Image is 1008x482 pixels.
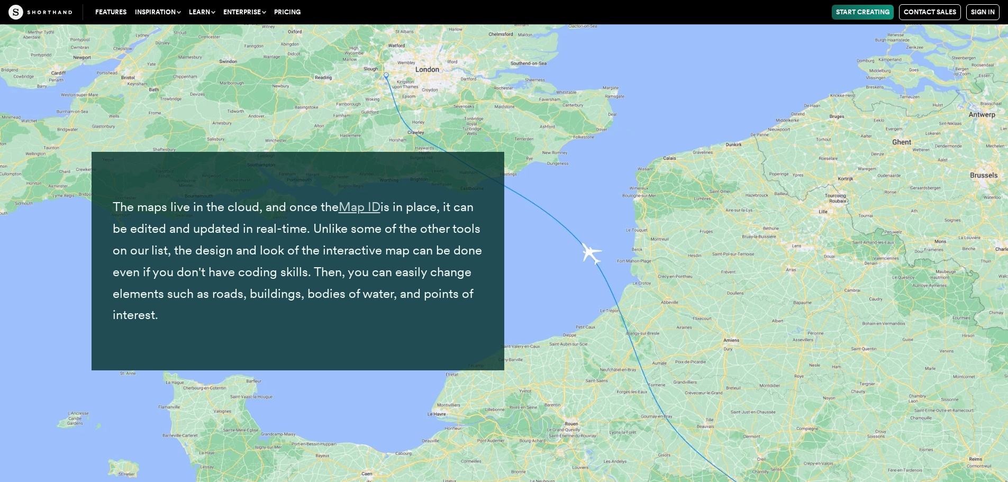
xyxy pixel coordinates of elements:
[219,5,270,20] button: Enterprise
[966,4,1000,20] a: Sign in
[832,5,894,20] a: Start Creating
[113,196,483,326] p: The maps live in the cloud, and once the is in place, it can be edited and updated in real-time. ...
[270,5,305,20] a: Pricing
[131,5,185,20] button: Inspiration
[185,5,219,20] button: Learn
[899,4,961,20] a: Contact Sales
[8,5,72,20] img: The Craft
[91,5,131,20] a: Features
[339,199,380,214] a: Map ID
